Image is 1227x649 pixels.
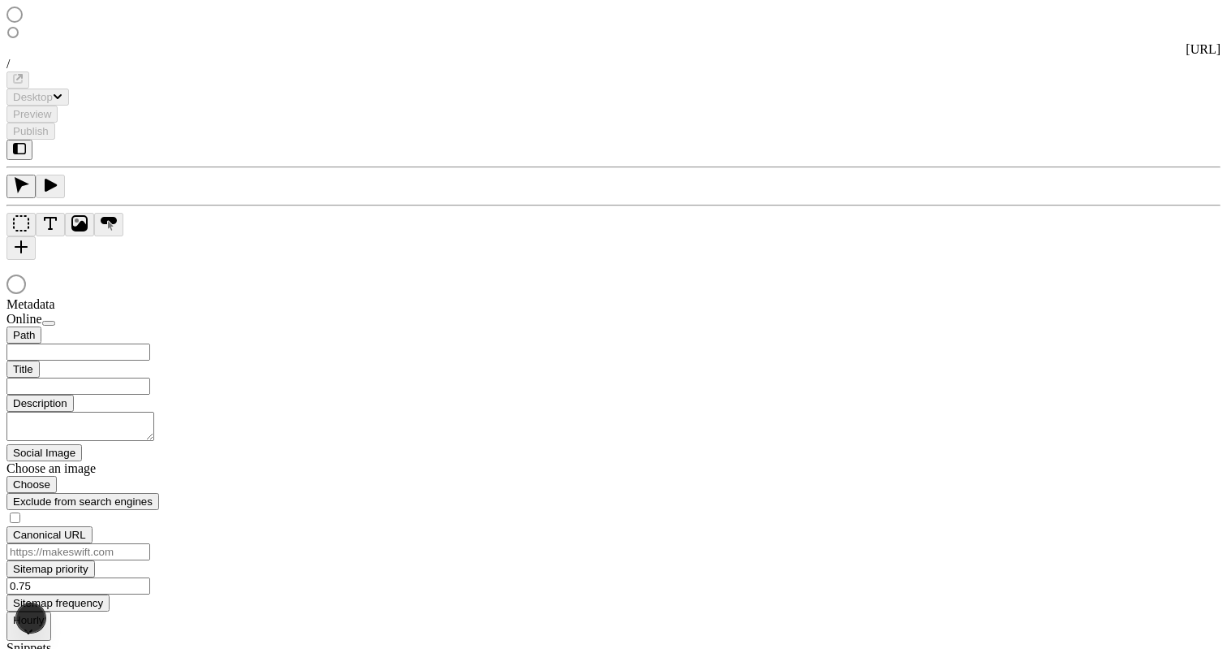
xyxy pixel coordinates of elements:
[13,125,49,137] span: Publish
[13,108,51,120] span: Preview
[6,327,41,344] button: Path
[6,444,82,461] button: Social Image
[6,543,150,560] input: https://makeswift.com
[6,395,74,412] button: Description
[6,361,40,378] button: Title
[6,297,201,312] div: Metadata
[13,478,50,491] span: Choose
[6,89,69,106] button: Desktop
[6,57,1221,71] div: /
[6,526,93,543] button: Canonical URL
[6,106,58,123] button: Preview
[6,42,1221,57] div: [URL]
[6,493,159,510] button: Exclude from search engines
[6,461,201,476] div: Choose an image
[65,213,94,236] button: Image
[6,560,95,578] button: Sitemap priority
[6,123,55,140] button: Publish
[6,312,42,326] span: Online
[6,476,57,493] button: Choose
[13,91,53,103] span: Desktop
[13,614,45,626] span: Hourly
[6,213,36,236] button: Box
[6,595,110,612] button: Sitemap frequency
[36,213,65,236] button: Text
[94,213,123,236] button: Button
[6,612,51,641] button: Hourly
